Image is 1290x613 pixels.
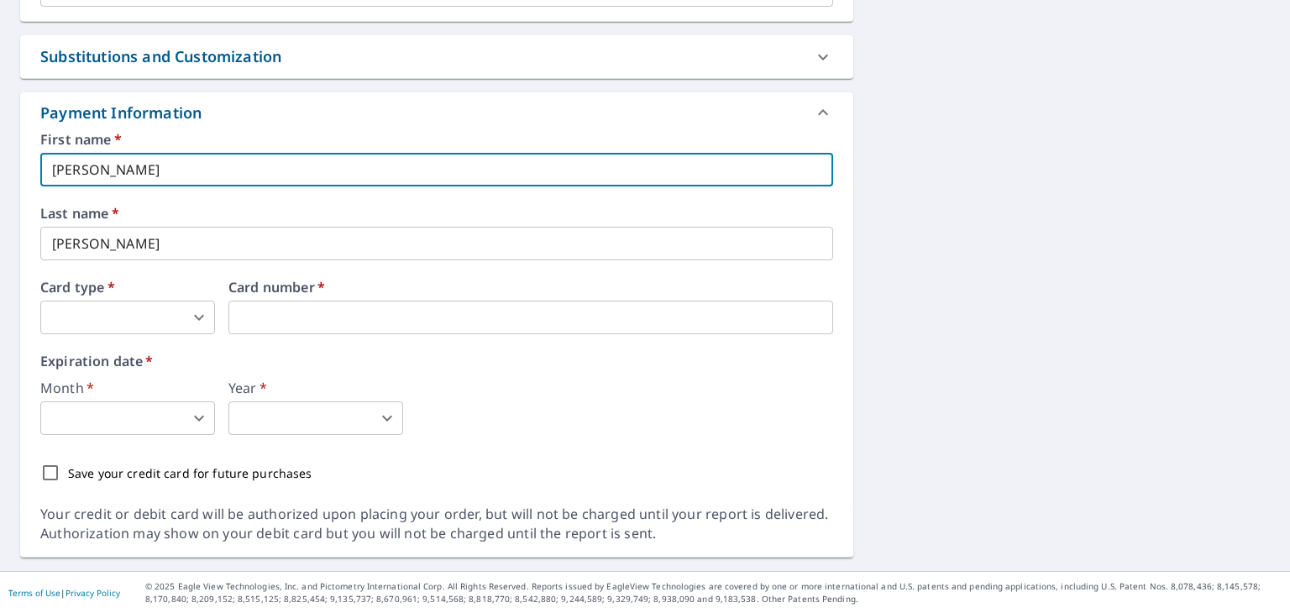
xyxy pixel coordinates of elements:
label: First name [40,133,833,146]
div: Substitutions and Customization [40,45,281,68]
iframe: secure payment field [228,301,833,334]
label: Month [40,381,215,395]
label: Last name [40,207,833,220]
label: Card type [40,280,215,294]
a: Terms of Use [8,587,60,599]
p: | [8,588,120,598]
div: ​ [40,401,215,435]
div: Substitutions and Customization [20,35,853,78]
p: Save your credit card for future purchases [68,464,312,482]
div: Payment Information [20,92,853,133]
p: © 2025 Eagle View Technologies, Inc. and Pictometry International Corp. All Rights Reserved. Repo... [145,580,1282,605]
a: Privacy Policy [66,587,120,599]
label: Expiration date [40,354,833,368]
label: Year [228,381,403,395]
div: ​ [228,401,403,435]
div: Your credit or debit card will be authorized upon placing your order, but will not be charged unt... [40,505,833,543]
div: ​ [40,301,215,334]
div: Payment Information [40,102,208,124]
label: Card number [228,280,833,294]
